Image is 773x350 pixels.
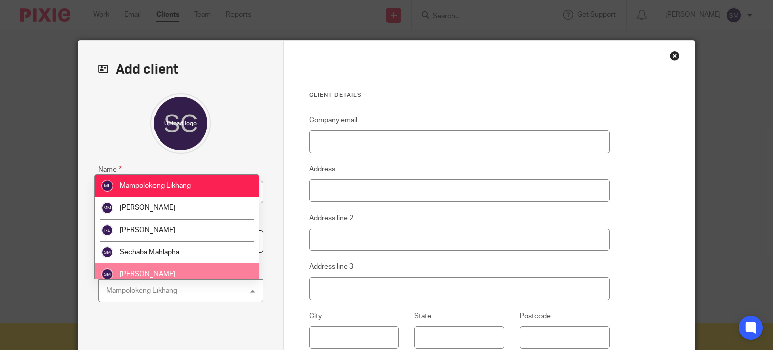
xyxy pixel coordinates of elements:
[520,311,551,321] label: Postcode
[101,268,113,281] img: svg%3E
[309,213,353,223] label: Address line 2
[106,287,177,294] div: Mampolokeng Likhang
[98,164,122,175] label: Name
[101,180,113,192] img: svg%3E
[120,182,191,189] span: Mampolokeng Likhang
[309,164,335,174] label: Address
[670,51,680,61] div: Close this dialog window
[101,224,113,236] img: svg%3E
[120,204,175,212] span: [PERSON_NAME]
[98,61,263,78] h2: Add client
[414,311,431,321] label: State
[120,271,175,278] span: [PERSON_NAME]
[309,311,322,321] label: City
[101,246,113,258] img: svg%3E
[120,249,179,256] span: Sechaba Mahlapha
[101,202,113,214] img: svg%3E
[309,91,610,99] h3: Client details
[309,115,357,125] label: Company email
[309,262,353,272] label: Address line 3
[120,227,175,234] span: [PERSON_NAME]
